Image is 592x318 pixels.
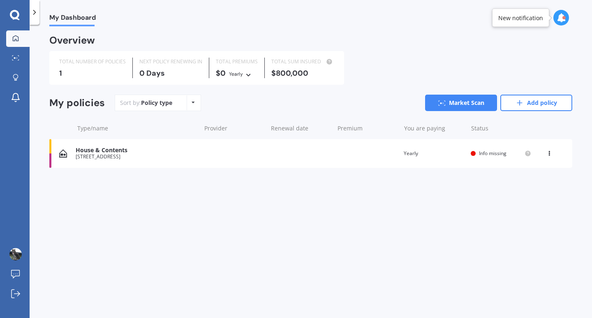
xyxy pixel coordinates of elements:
[77,124,198,132] div: Type/name
[479,150,506,157] span: Info missing
[500,95,572,111] a: Add policy
[229,70,243,78] div: Yearly
[139,69,202,77] div: 0 Days
[425,95,497,111] a: Market Scan
[216,58,258,66] div: TOTAL PREMIUMS
[139,58,202,66] div: NEXT POLICY RENEWING IN
[271,124,331,132] div: Renewal date
[49,14,96,25] span: My Dashboard
[498,14,543,22] div: New notification
[404,149,464,158] div: Yearly
[59,69,126,77] div: 1
[49,97,105,109] div: My policies
[271,69,334,77] div: $800,000
[9,248,22,260] img: ACg8ocKGHF05WEmiJqcrBuWO6Cq_XtxBbCyNW7W16gBezEsbFSuo_aI=s96-c
[216,69,258,78] div: $0
[76,154,197,160] div: [STREET_ADDRESS]
[204,124,264,132] div: Provider
[120,99,172,107] div: Sort by:
[59,58,126,66] div: TOTAL NUMBER OF POLICIES
[338,124,398,132] div: Premium
[471,124,531,132] div: Status
[59,149,67,158] img: House & Contents
[271,58,334,66] div: TOTAL SUM INSURED
[49,36,95,44] div: Overview
[76,147,197,154] div: House & Contents
[141,99,172,107] div: Policy type
[404,124,464,132] div: You are paying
